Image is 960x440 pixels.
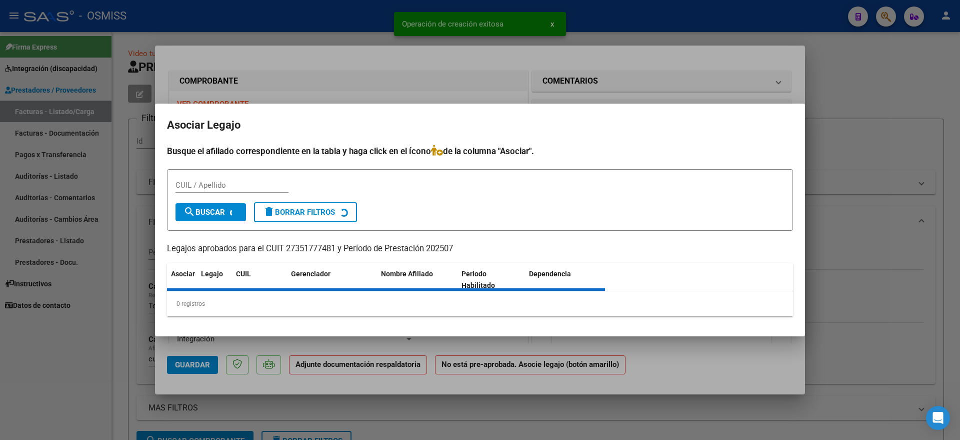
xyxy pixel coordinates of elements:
[461,270,495,289] span: Periodo Habilitado
[291,270,330,278] span: Gerenciador
[167,263,197,296] datatable-header-cell: Asociar
[175,203,246,221] button: Buscar
[381,270,433,278] span: Nombre Afiliado
[287,263,377,296] datatable-header-cell: Gerenciador
[263,206,275,218] mat-icon: delete
[263,208,335,217] span: Borrar Filtros
[167,116,793,135] h2: Asociar Legajo
[254,202,357,222] button: Borrar Filtros
[183,206,195,218] mat-icon: search
[926,406,950,430] div: Open Intercom Messenger
[171,270,195,278] span: Asociar
[167,243,793,255] p: Legajos aprobados para el CUIT 27351777481 y Período de Prestación 202507
[232,263,287,296] datatable-header-cell: CUIL
[457,263,525,296] datatable-header-cell: Periodo Habilitado
[183,208,225,217] span: Buscar
[201,270,223,278] span: Legajo
[377,263,457,296] datatable-header-cell: Nombre Afiliado
[236,270,251,278] span: CUIL
[529,270,571,278] span: Dependencia
[525,263,605,296] datatable-header-cell: Dependencia
[167,145,793,158] h4: Busque el afiliado correspondiente en la tabla y haga click en el ícono de la columna "Asociar".
[197,263,232,296] datatable-header-cell: Legajo
[167,291,793,316] div: 0 registros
